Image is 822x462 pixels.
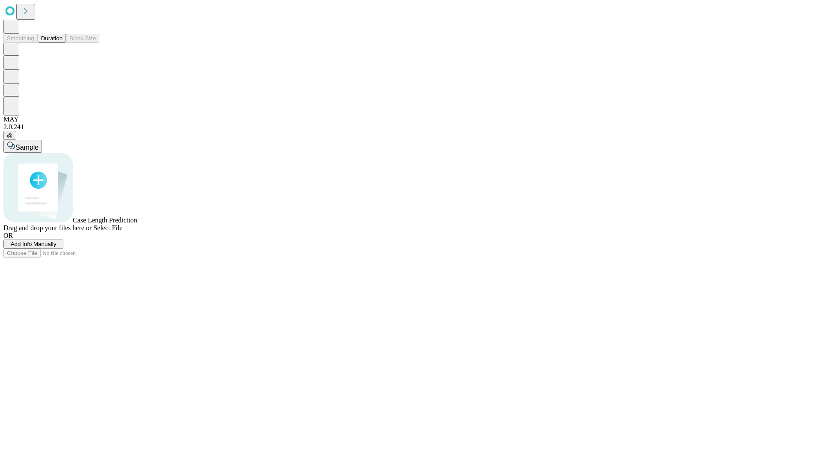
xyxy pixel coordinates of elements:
[3,224,92,231] span: Drag and drop your files here or
[3,123,819,131] div: 2.0.241
[3,115,819,123] div: MAY
[3,34,38,43] button: Smoothing
[3,232,13,239] span: OR
[11,241,57,247] span: Add Info Manually
[7,132,13,139] span: @
[3,240,63,249] button: Add Info Manually
[93,224,122,231] span: Select File
[3,140,42,153] button: Sample
[3,131,16,140] button: @
[38,34,66,43] button: Duration
[73,216,137,224] span: Case Length Prediction
[15,144,39,151] span: Sample
[66,34,99,43] button: Block Size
